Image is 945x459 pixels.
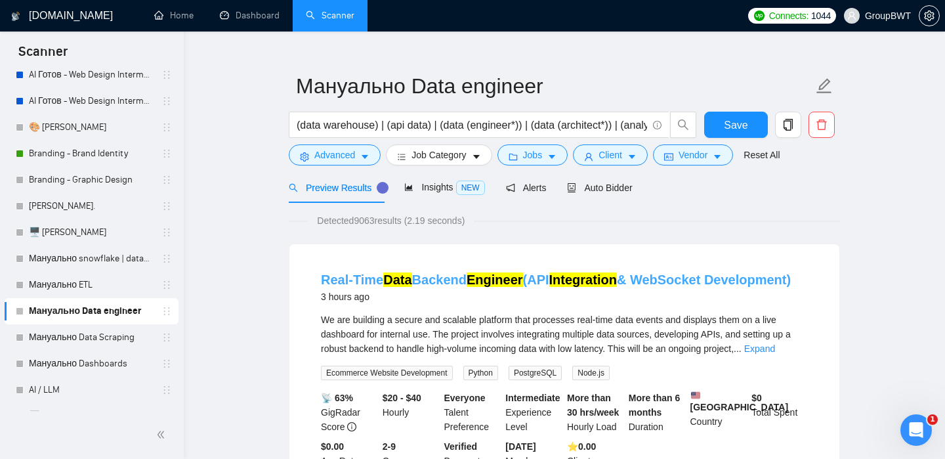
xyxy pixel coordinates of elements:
[289,144,381,165] button: settingAdvancedcaret-down
[467,273,523,287] mark: Engineer
[161,96,172,106] span: holder
[29,62,154,88] a: AI Готов - Web Design Intermediate минус Developer
[444,441,478,452] b: Verified
[360,152,369,162] span: caret-down
[321,313,808,356] div: We are building a secure and scalable platform that processes real-time data events and displays ...
[472,152,481,162] span: caret-down
[567,183,632,193] span: Auto Bidder
[29,403,154,429] a: 🗄️ [PERSON_NAME]
[567,441,596,452] b: ⭐️ 0.00
[734,343,742,354] span: ...
[314,148,355,162] span: Advanced
[383,441,396,452] b: 2-9
[688,391,749,434] div: Country
[347,422,356,431] span: info-circle
[161,227,172,238] span: holder
[321,393,353,403] b: 📡 63%
[564,391,626,434] div: Hourly Load
[691,391,700,400] img: 🇺🇸
[506,183,547,193] span: Alerts
[567,393,619,418] b: More than 30 hrs/week
[29,114,154,141] a: 🎨 [PERSON_NAME]
[754,11,765,21] img: upwork-logo.png
[679,148,707,162] span: Vendor
[572,366,610,380] span: Node.js
[300,152,309,162] span: setting
[411,148,466,162] span: Job Category
[627,152,637,162] span: caret-down
[523,148,543,162] span: Jobs
[321,366,453,380] span: Ecommerce Website Development
[380,391,442,434] div: Hourly
[161,122,172,133] span: holder
[444,393,486,403] b: Everyone
[690,391,789,412] b: [GEOGRAPHIC_DATA]
[900,414,932,446] iframe: Intercom live chat
[653,121,661,129] span: info-circle
[161,201,172,211] span: holder
[161,385,172,395] span: holder
[769,9,808,23] span: Connects:
[509,152,518,162] span: folder
[161,359,172,369] span: holder
[289,183,298,192] span: search
[456,181,485,195] span: NEW
[161,70,172,80] span: holder
[29,219,154,246] a: 🖥️ [PERSON_NAME]
[671,119,696,131] span: search
[463,366,498,380] span: Python
[503,391,564,434] div: Experience Level
[29,377,154,403] a: AI / LLM
[161,280,172,290] span: holder
[161,306,172,317] span: holder
[296,70,813,102] input: Scanner name...
[29,246,154,272] a: Мануально snowflake | databricks
[154,10,194,21] a: homeHome
[383,393,421,403] b: $20 - $40
[321,315,791,354] span: We are building a secure and scalable platform that processes real-time data events and displays ...
[29,351,154,377] a: Мануально Dashboards
[598,148,622,162] span: Client
[404,182,484,192] span: Insights
[919,11,939,21] span: setting
[919,11,940,21] a: setting
[927,414,938,425] span: 1
[29,167,154,193] a: Branding - Graphic Design
[653,144,733,165] button: idcardVendorcaret-down
[775,112,801,138] button: copy
[497,144,568,165] button: folderJobscaret-down
[308,213,474,228] span: Detected 9063 results (2.19 seconds)
[161,148,172,159] span: holder
[751,393,762,403] b: $ 0
[321,441,344,452] b: $0.00
[704,112,768,138] button: Save
[664,152,673,162] span: idcard
[11,6,20,27] img: logo
[567,183,576,192] span: robot
[297,117,647,133] input: Search Freelance Jobs...
[629,393,681,418] b: More than 6 months
[29,141,154,167] a: Branding - Brand Identity
[220,10,280,21] a: dashboardDashboard
[156,428,169,441] span: double-left
[8,42,78,70] span: Scanner
[816,77,833,95] span: edit
[386,144,492,165] button: barsJob Categorycaret-down
[744,148,780,162] a: Reset All
[318,391,380,434] div: GigRadar Score
[404,183,413,192] span: area-chart
[919,5,940,26] button: setting
[809,119,834,131] span: delete
[811,9,831,23] span: 1044
[383,273,411,287] mark: Data
[321,289,791,305] div: 3 hours ago
[289,183,383,193] span: Preview Results
[29,298,154,324] a: Мануально Data engineer
[744,343,775,354] a: Expand
[584,152,593,162] span: user
[397,152,406,162] span: bars
[29,324,154,351] a: Мануально Data Scraping
[377,182,388,194] div: Tooltip anchor
[808,112,835,138] button: delete
[505,393,560,403] b: Intermediate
